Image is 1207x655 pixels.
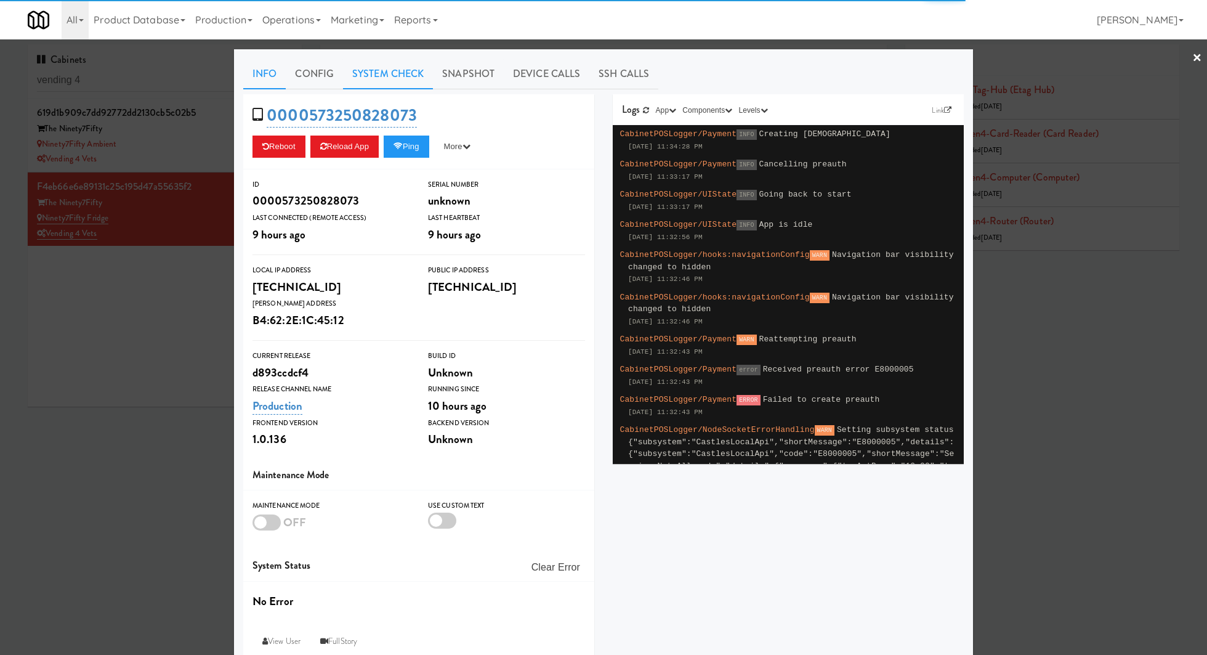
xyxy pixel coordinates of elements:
[737,160,756,170] span: INFO
[504,59,589,89] a: Device Calls
[428,429,585,450] div: Unknown
[310,136,379,158] button: Reload App
[628,378,703,386] span: [DATE] 11:32:43 PM
[1192,39,1202,78] a: ×
[737,190,756,200] span: INFO
[527,556,585,579] button: Clear Error
[620,365,737,374] span: CabinetPOSLogger/Payment
[759,335,857,344] span: Reattempting preauth
[252,264,410,277] div: Local IP Address
[428,383,585,396] div: Running Since
[428,179,585,191] div: Serial Number
[28,9,49,31] img: Micromart
[628,203,703,211] span: [DATE] 11:33:17 PM
[759,220,813,229] span: App is idle
[628,318,703,325] span: [DATE] 11:32:46 PM
[252,500,410,512] div: Maintenance Mode
[428,500,585,512] div: Use Custom Text
[252,591,585,612] div: No Error
[310,630,367,653] a: FullStory
[735,104,770,116] button: Levels
[252,397,302,415] a: Production
[252,383,410,396] div: Release Channel Name
[252,630,310,653] a: View User
[628,250,954,272] span: Navigation bar visibility changed to hidden
[628,409,703,416] span: [DATE] 11:32:43 PM
[620,293,810,302] span: CabinetPOSLogger/hooks:navigationConfig
[620,335,737,344] span: CabinetPOSLogger/Payment
[252,417,410,429] div: Frontend Version
[252,362,410,383] div: d893ccdcf4
[620,395,737,404] span: CabinetPOSLogger/Payment
[628,348,703,356] span: [DATE] 11:32:43 PM
[759,190,852,199] span: Going back to start
[737,220,756,230] span: INFO
[428,226,481,243] span: 9 hours ago
[252,226,305,243] span: 9 hours ago
[737,365,761,375] span: error
[343,59,433,89] a: System Check
[620,129,737,139] span: CabinetPOSLogger/Payment
[620,250,810,259] span: CabinetPOSLogger/hooks:navigationConfig
[737,395,761,405] span: ERROR
[243,59,286,89] a: Info
[763,395,880,404] span: Failed to create preauth
[267,104,417,128] a: 0000573250828073
[252,429,410,450] div: 1.0.136
[434,136,480,158] button: More
[759,129,890,139] span: Creating [DEMOGRAPHIC_DATA]
[428,212,585,224] div: Last Heartbeat
[433,59,504,89] a: Snapshot
[252,136,305,158] button: Reboot
[737,335,756,345] span: WARN
[620,190,737,199] span: CabinetPOSLogger/UIState
[589,59,658,89] a: SSH Calls
[252,179,410,191] div: ID
[252,558,310,572] span: System Status
[252,212,410,224] div: Last Connected (Remote Access)
[428,350,585,362] div: Build Id
[628,143,703,150] span: [DATE] 11:34:28 PM
[286,59,343,89] a: Config
[628,234,703,241] span: [DATE] 11:32:56 PM
[384,136,429,158] button: Ping
[428,397,486,414] span: 10 hours ago
[252,298,410,310] div: [PERSON_NAME] Address
[653,104,680,116] button: App
[252,277,410,298] div: [TECHNICAL_ID]
[428,277,585,298] div: [TECHNICAL_ID]
[428,417,585,429] div: Backend Version
[759,160,847,169] span: Cancelling preauth
[252,350,410,362] div: Current Release
[252,310,410,331] div: B4:62:2E:1C:45:12
[283,514,306,531] span: OFF
[628,275,703,283] span: [DATE] 11:32:46 PM
[929,104,955,116] a: Link
[679,104,735,116] button: Components
[428,362,585,383] div: Unknown
[628,293,954,314] span: Navigation bar visibility changed to hidden
[763,365,914,374] span: Received preauth error E8000005
[620,160,737,169] span: CabinetPOSLogger/Payment
[620,425,815,434] span: CabinetPOSLogger/NodeSocketErrorHandling
[737,129,756,140] span: INFO
[815,425,834,436] span: WARN
[622,102,640,116] span: Logs
[428,264,585,277] div: Public IP Address
[252,190,410,211] div: 0000573250828073
[428,190,585,211] div: unknown
[620,220,737,229] span: CabinetPOSLogger/UIState
[810,293,830,303] span: WARN
[628,173,703,181] span: [DATE] 11:33:17 PM
[252,468,329,482] span: Maintenance Mode
[810,250,830,261] span: WARN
